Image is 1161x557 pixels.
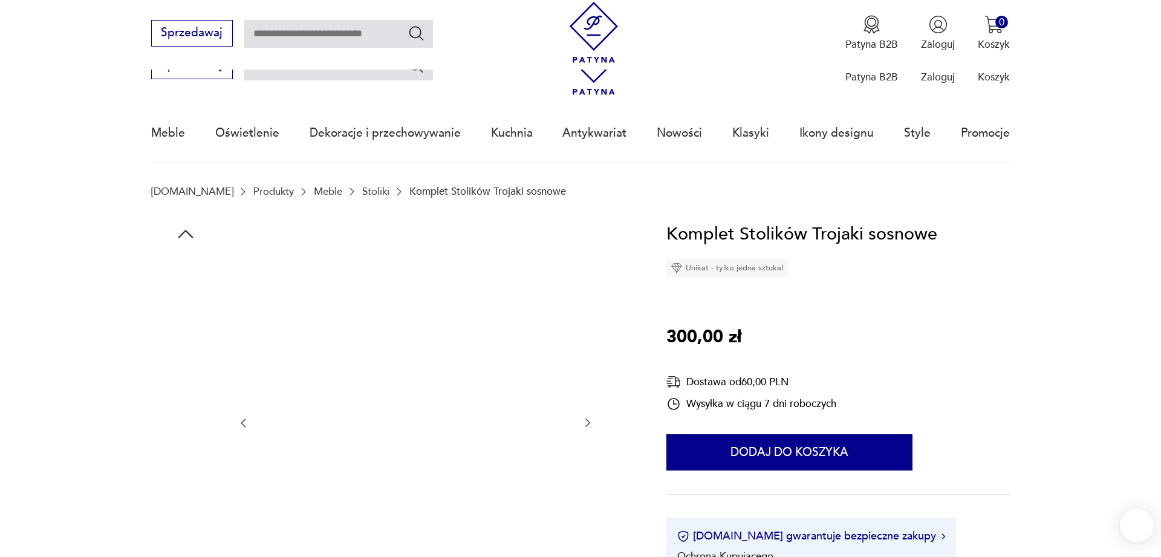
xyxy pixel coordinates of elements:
p: Zaloguj [921,70,955,84]
button: Sprzedawaj [151,20,233,47]
a: Sprzedawaj [151,62,233,71]
p: Koszyk [978,70,1010,84]
img: Ikona strzałki w prawo [941,533,945,539]
div: Dostawa od 60,00 PLN [666,374,836,389]
a: Produkty [253,186,294,197]
p: Patyna B2B [845,70,898,84]
a: Style [904,105,931,161]
button: Patyna B2B [845,15,898,51]
a: Stoliki [362,186,389,197]
img: Ikona certyfikatu [677,530,689,542]
button: 0Koszyk [978,15,1010,51]
div: Unikat - tylko jedna sztuka! [666,259,789,277]
p: Koszyk [978,37,1010,51]
a: Meble [151,105,185,161]
button: Szukaj [408,57,425,74]
img: Ikona koszyka [984,15,1003,34]
img: Zdjęcie produktu Komplet Stolików Trojaki sosnowe [151,251,220,320]
a: Sprzedawaj [151,29,233,39]
a: Promocje [961,105,1010,161]
button: Szukaj [408,24,425,42]
img: Zdjęcie produktu Komplet Stolików Trojaki sosnowe [151,482,220,551]
p: 300,00 zł [666,324,741,351]
img: Ikona dostawy [666,374,681,389]
p: Patyna B2B [845,37,898,51]
a: Ikona medaluPatyna B2B [845,15,898,51]
iframe: Smartsupp widget button [1120,509,1154,542]
div: 0 [995,16,1008,28]
a: Dekoracje i przechowywanie [310,105,461,161]
a: Nowości [657,105,702,161]
div: Wysyłka w ciągu 7 dni roboczych [666,397,836,411]
img: Zdjęcie produktu Komplet Stolików Trojaki sosnowe [151,328,220,397]
button: Zaloguj [921,15,955,51]
button: Dodaj do koszyka [666,434,912,471]
a: Meble [314,186,342,197]
img: Patyna - sklep z meblami i dekoracjami vintage [564,2,625,63]
img: Ikona diamentu [671,262,682,273]
img: Zdjęcie produktu Komplet Stolików Trojaki sosnowe [151,405,220,474]
a: [DOMAIN_NAME] [151,186,233,197]
a: Ikony designu [799,105,874,161]
button: [DOMAIN_NAME] gwarantuje bezpieczne zakupy [677,529,945,544]
p: Komplet Stolików Trojaki sosnowe [409,186,566,197]
img: Ikonka użytkownika [929,15,948,34]
a: Kuchnia [491,105,533,161]
h1: Komplet Stolików Trojaki sosnowe [666,221,937,249]
a: Oświetlenie [215,105,279,161]
a: Antykwariat [562,105,626,161]
p: Zaloguj [921,37,955,51]
a: Klasyki [732,105,769,161]
img: Ikona medalu [862,15,881,34]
